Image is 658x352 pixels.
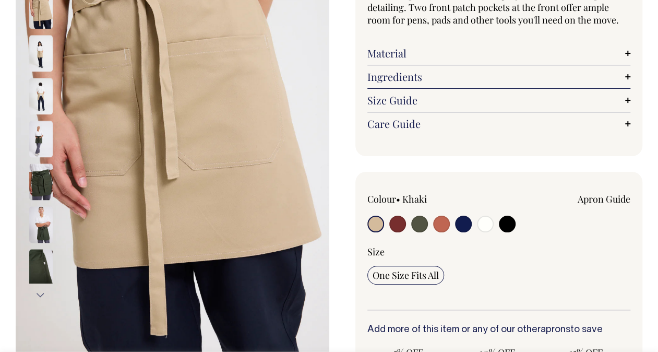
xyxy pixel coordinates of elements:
[29,206,53,243] img: olive
[402,193,427,205] label: Khaki
[367,118,631,130] a: Care Guide
[367,193,473,205] div: Colour
[373,269,439,281] span: One Size Fits All
[367,94,631,107] a: Size Guide
[29,249,53,286] img: olive
[367,47,631,60] a: Material
[29,35,53,72] img: khaki
[367,245,631,258] div: Size
[29,121,53,157] img: olive
[541,325,570,334] a: aprons
[396,193,400,205] span: •
[367,71,631,83] a: Ingredients
[33,283,49,307] button: Next
[578,193,630,205] a: Apron Guide
[29,163,53,200] img: olive
[29,78,53,114] img: khaki
[367,266,444,285] input: One Size Fits All
[367,325,631,335] h6: Add more of this item or any of our other to save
